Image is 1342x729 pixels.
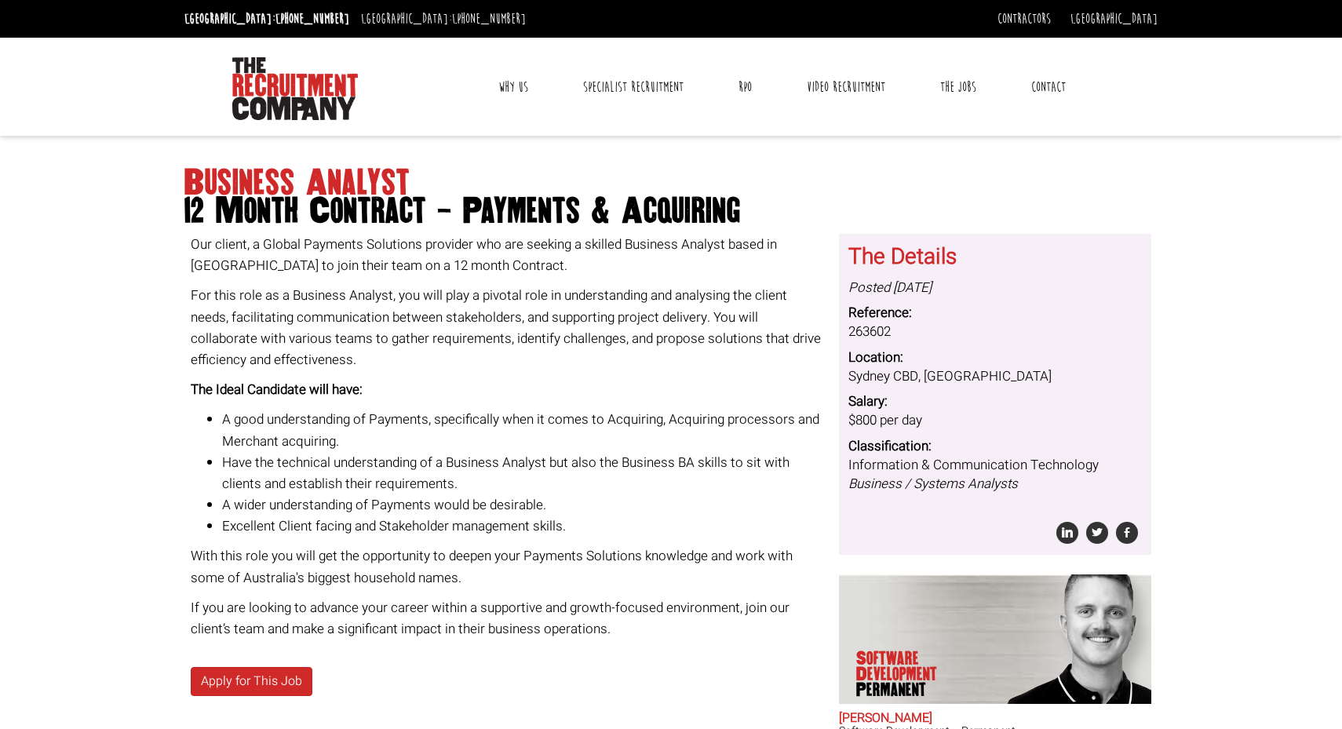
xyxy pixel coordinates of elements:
[191,285,828,370] p: For this role as a Business Analyst, you will play a pivotal role in understanding and analysing ...
[357,6,530,31] li: [GEOGRAPHIC_DATA]:
[848,323,1142,341] dd: 263602
[191,667,312,696] a: Apply for This Job
[848,411,1142,430] dd: $800 per day
[452,10,526,27] a: [PHONE_NUMBER]
[848,474,1018,494] i: Business / Systems Analysts
[222,452,828,494] li: Have the technical understanding of a Business Analyst but also the Business BA skills to sit wit...
[848,392,1142,411] dt: Salary:
[1019,67,1078,107] a: Contact
[848,437,1142,456] dt: Classification:
[232,57,358,120] img: The Recruitment Company
[1070,10,1158,27] a: [GEOGRAPHIC_DATA]
[184,169,1158,225] h1: Business Analyst
[848,348,1142,367] dt: Location:
[997,10,1051,27] a: Contractors
[839,712,1151,726] h2: [PERSON_NAME]
[191,597,828,640] p: If you are looking to advance your career within a supportive and growth-focused environment, joi...
[184,197,1158,225] span: 12 Month Contract - Payments & Acquiring
[795,67,897,107] a: Video Recruitment
[848,246,1142,270] h3: The Details
[191,545,828,588] p: With this role you will get the opportunity to deepen your Payments Solutions knowledge and work ...
[487,67,540,107] a: Why Us
[222,494,828,516] li: A wider understanding of Payments would be desirable.
[848,278,932,297] i: Posted [DATE]
[1001,574,1151,704] img: Sam Williamson does Software Development Permanent
[727,67,764,107] a: RPO
[191,380,363,399] strong: The Ideal Candidate will have:
[848,456,1142,494] dd: Information & Communication Technology
[191,234,828,276] p: Our client, a Global Payments Solutions provider who are seeking a skilled Business Analyst based...
[222,516,828,537] li: Excellent Client facing and Stakeholder management skills.
[571,67,695,107] a: Specialist Recruitment
[928,67,988,107] a: The Jobs
[856,651,977,698] p: Software Development
[222,409,828,451] li: A good understanding of Payments, specifically when it comes to Acquiring, Acquiring processors a...
[181,6,353,31] li: [GEOGRAPHIC_DATA]:
[856,682,977,698] span: Permanent
[848,367,1142,386] dd: Sydney CBD, [GEOGRAPHIC_DATA]
[275,10,349,27] a: [PHONE_NUMBER]
[848,304,1142,323] dt: Reference:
